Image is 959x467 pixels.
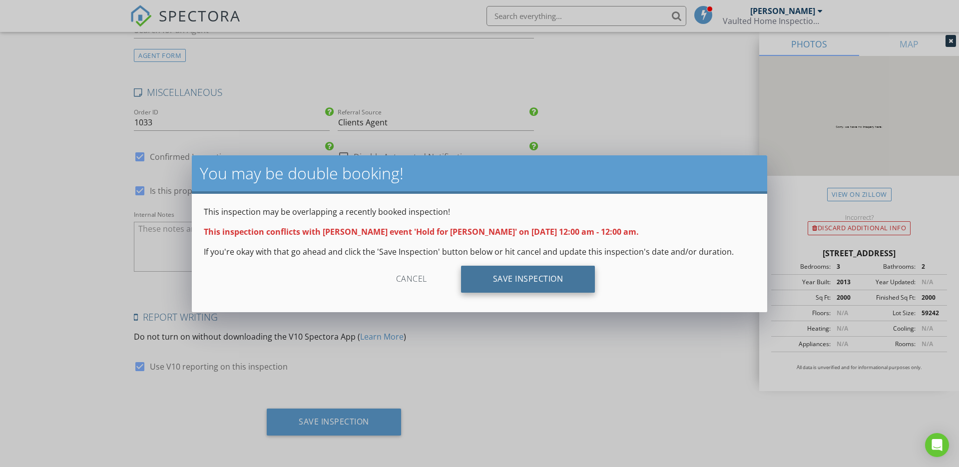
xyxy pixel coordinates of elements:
h2: You may be double booking! [200,163,759,183]
strong: This inspection conflicts with [PERSON_NAME] event 'Hold for [PERSON_NAME]' on [DATE] 12:00 am - ... [204,226,639,237]
p: If you're okay with that go ahead and click the 'Save Inspection' button below or hit cancel and ... [204,246,755,258]
p: This inspection may be overlapping a recently booked inspection! [204,206,755,218]
div: Open Intercom Messenger [925,433,949,457]
div: Save Inspection [461,266,595,293]
div: Cancel [364,266,459,293]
